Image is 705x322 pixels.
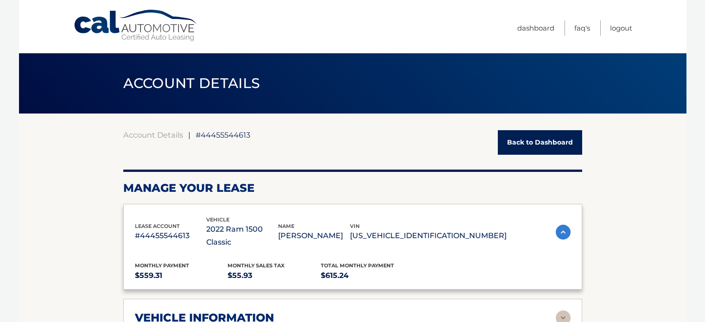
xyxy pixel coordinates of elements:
span: Monthly Payment [135,262,189,269]
span: vin [350,223,360,229]
p: $55.93 [228,269,321,282]
p: [PERSON_NAME] [278,229,350,242]
p: 2022 Ram 1500 Classic [206,223,278,249]
a: Back to Dashboard [498,130,582,155]
span: | [188,130,191,139]
span: Total Monthly Payment [321,262,394,269]
span: ACCOUNT DETAILS [123,75,260,92]
a: Dashboard [517,20,554,36]
p: $615.24 [321,269,414,282]
a: Logout [610,20,632,36]
a: FAQ's [574,20,590,36]
span: lease account [135,223,180,229]
p: #44455544613 [135,229,207,242]
a: Cal Automotive [73,9,198,42]
span: #44455544613 [196,130,250,139]
span: vehicle [206,216,229,223]
p: [US_VEHICLE_IDENTIFICATION_NUMBER] [350,229,507,242]
img: accordion-active.svg [556,225,571,240]
span: name [278,223,294,229]
a: Account Details [123,130,183,139]
h2: Manage Your Lease [123,181,582,195]
span: Monthly sales Tax [228,262,285,269]
p: $559.31 [135,269,228,282]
